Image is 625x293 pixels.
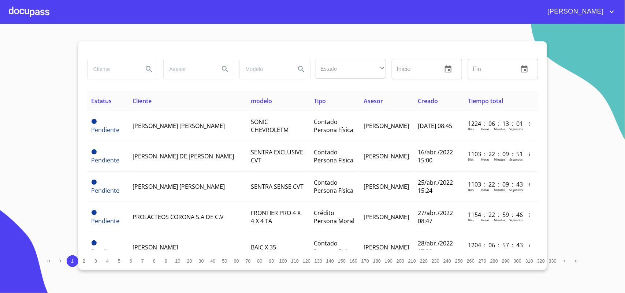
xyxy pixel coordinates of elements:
span: PROLACTEOS CORONA S.A DE C.V [133,213,224,221]
button: 150 [336,255,348,267]
input: search [164,59,213,79]
button: 140 [324,255,336,267]
span: 90 [269,258,274,264]
span: 50 [222,258,227,264]
button: 130 [313,255,324,267]
span: Pendiente [92,217,120,225]
span: [PERSON_NAME] [364,213,409,221]
span: Pendiente [92,156,120,164]
span: 260 [467,258,475,264]
span: 25/abr./2022 15:24 [418,179,453,195]
span: 9 [165,258,167,264]
p: Horas [481,127,489,131]
span: SONIC CHEVROLETM [251,118,289,134]
button: Search [293,60,310,78]
button: 240 [442,255,453,267]
button: 250 [453,255,465,267]
p: Segundos [509,188,523,192]
span: Contado Persona Física [314,118,353,134]
button: Search [140,60,158,78]
span: Creado [418,97,438,105]
span: 2 [83,258,85,264]
span: 150 [338,258,346,264]
button: 20 [184,255,196,267]
span: Estatus [92,97,112,105]
button: 90 [266,255,278,267]
span: [PERSON_NAME] [364,152,409,160]
span: Pendiente [92,149,97,154]
button: 70 [242,255,254,267]
span: Pendiente [92,247,120,255]
span: modelo [251,97,272,105]
span: 300 [514,258,521,264]
span: [PERSON_NAME] [364,183,409,191]
p: 1224 : 06 : 13 : 01 [468,120,517,128]
span: 4 [106,258,109,264]
button: 50 [219,255,231,267]
span: 330 [549,258,557,264]
button: 180 [371,255,383,267]
p: 1154 : 22 : 59 : 46 [468,211,517,219]
span: 170 [361,258,369,264]
span: Contado Persona Física [314,148,353,164]
button: 190 [383,255,395,267]
span: 1 [71,258,74,264]
span: 290 [502,258,510,264]
button: 310 [524,255,535,267]
button: 280 [488,255,500,267]
span: Tiempo total [468,97,503,105]
span: 6 [130,258,132,264]
span: 70 [245,258,250,264]
p: Minutos [494,157,505,161]
span: Pendiente [92,187,120,195]
span: 7 [141,258,144,264]
button: 80 [254,255,266,267]
span: [PERSON_NAME] [542,6,607,18]
span: Pendiente [92,119,97,124]
button: 3 [90,255,102,267]
span: Tipo [314,97,326,105]
span: [DATE] 08:45 [418,122,452,130]
span: 190 [385,258,393,264]
span: 250 [455,258,463,264]
p: Horas [481,157,489,161]
span: BAIC X 35 [251,243,276,251]
button: 5 [114,255,125,267]
span: 40 [210,258,215,264]
span: SENTRA EXCLUSIVE CVT [251,148,303,164]
button: 210 [406,255,418,267]
button: 160 [348,255,360,267]
span: FRONTIER PRO 4 X 4 X 4 TA [251,209,301,225]
p: Dias [468,127,474,131]
span: 180 [373,258,381,264]
span: 3 [94,258,97,264]
p: Dias [468,248,474,252]
span: Pendiente [92,210,97,215]
span: 200 [397,258,404,264]
span: 30 [198,258,204,264]
p: Minutos [494,248,505,252]
span: 160 [350,258,357,264]
span: Contado Persona Física [314,239,353,255]
span: 60 [234,258,239,264]
span: Contado Persona Física [314,179,353,195]
span: 100 [279,258,287,264]
span: 80 [257,258,262,264]
button: Search [216,60,234,78]
span: 320 [537,258,545,264]
button: 30 [196,255,207,267]
span: 210 [408,258,416,264]
span: Crédito Persona Moral [314,209,354,225]
button: 270 [477,255,488,267]
span: [PERSON_NAME] [133,243,178,251]
span: Cliente [133,97,152,105]
button: 200 [395,255,406,267]
button: 2 [78,255,90,267]
span: 120 [303,258,310,264]
button: 4 [102,255,114,267]
p: Minutos [494,188,505,192]
p: 1204 : 06 : 57 : 43 [468,241,517,249]
button: 170 [360,255,371,267]
button: 260 [465,255,477,267]
button: account of current user [542,6,616,18]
